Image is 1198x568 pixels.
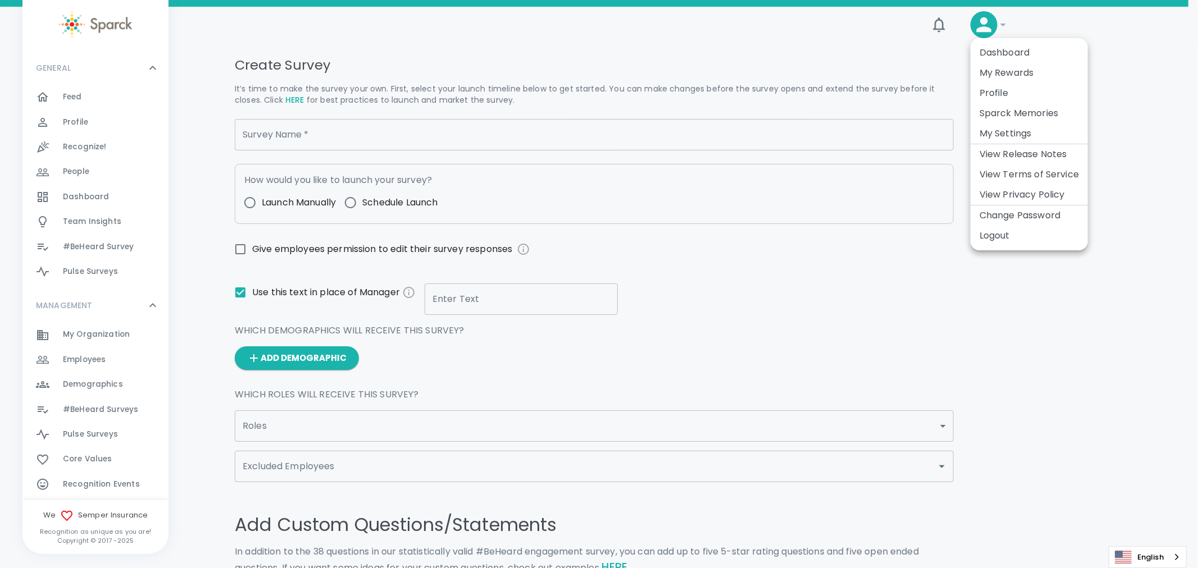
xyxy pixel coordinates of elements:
[1109,546,1187,568] aside: Language selected: English
[1109,547,1186,567] a: English
[971,226,1088,246] li: Logout
[971,63,1088,83] li: My Rewards
[971,43,1088,63] li: Dashboard
[971,83,1088,103] li: Profile
[1109,546,1187,568] div: Language
[980,148,1067,161] a: View Release Notes
[980,188,1065,201] a: View Privacy Policy
[971,123,1088,144] li: My Settings
[971,205,1088,226] li: Change Password
[980,168,1079,181] a: View Terms of Service
[971,103,1088,123] li: Sparck Memories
